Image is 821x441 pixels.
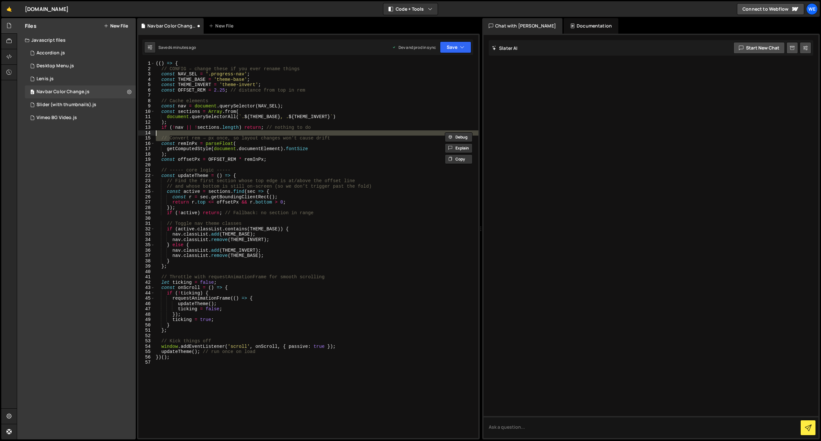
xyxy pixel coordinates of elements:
[138,168,155,173] div: 21
[482,18,562,34] div: Chat with [PERSON_NAME]
[564,18,618,34] div: Documentation
[37,63,74,69] div: Desktop Menu.js
[138,136,155,141] div: 15
[138,98,155,104] div: 8
[37,102,96,108] div: Slider (with thumbnails).js
[138,291,155,296] div: 44
[138,349,155,355] div: 55
[170,45,196,50] div: 4 minutes ago
[138,162,155,168] div: 20
[138,328,155,333] div: 51
[138,280,155,285] div: 42
[138,301,155,307] div: 46
[138,130,155,136] div: 14
[806,3,818,15] a: We
[392,45,436,50] div: Dev and prod in sync
[138,296,155,301] div: 45
[138,146,155,152] div: 17
[138,216,155,221] div: 30
[104,23,128,28] button: New File
[138,114,155,120] div: 11
[17,34,136,47] div: Javascript files
[37,89,90,95] div: Navbar Color Change.js
[733,42,785,54] button: Start new chat
[138,248,155,253] div: 36
[138,157,155,162] div: 19
[138,93,155,98] div: 7
[25,5,69,13] div: [DOMAIN_NAME]
[138,242,155,248] div: 35
[209,23,236,29] div: New File
[37,115,77,121] div: Vimeo BG Video.js
[138,205,155,211] div: 28
[492,45,518,51] h2: Slater AI
[138,178,155,184] div: 23
[445,154,473,164] button: Copy
[25,72,136,85] div: 15717/41748.js
[138,323,155,328] div: 50
[138,194,155,200] div: 26
[138,355,155,360] div: 56
[138,317,155,323] div: 49
[138,338,155,344] div: 53
[25,98,136,111] div: 15717/43688.js
[138,237,155,243] div: 34
[25,60,136,72] div: 15717/41747.js
[25,85,136,98] div: 15717/43423.js
[1,1,17,17] a: 🤙
[138,77,155,83] div: 4
[138,152,155,157] div: 18
[25,111,136,124] div: 15717/43048.js
[138,344,155,349] div: 54
[37,76,54,82] div: Lenis.js
[383,3,438,15] button: Code + Tools
[147,23,196,29] div: Navbar Color Change.js
[138,226,155,232] div: 32
[737,3,804,15] a: Connect to Webflow
[138,104,155,109] div: 9
[138,259,155,264] div: 38
[138,210,155,216] div: 29
[25,47,136,60] div: 15717/41910.js
[138,88,155,93] div: 6
[138,221,155,226] div: 31
[138,333,155,339] div: 52
[138,274,155,280] div: 41
[138,184,155,189] div: 24
[138,82,155,88] div: 5
[138,360,155,365] div: 57
[138,269,155,275] div: 40
[158,45,196,50] div: Saved
[445,143,473,153] button: Explain
[30,90,34,95] span: 0
[138,264,155,269] div: 39
[138,61,155,66] div: 1
[138,66,155,72] div: 2
[138,120,155,125] div: 12
[138,253,155,259] div: 37
[138,141,155,147] div: 16
[138,200,155,205] div: 27
[138,189,155,194] div: 25
[138,306,155,312] div: 47
[138,232,155,237] div: 33
[445,132,473,142] button: Debug
[25,22,37,29] h2: Files
[138,312,155,317] div: 48
[138,72,155,77] div: 3
[440,41,471,53] button: Save
[138,109,155,115] div: 10
[138,173,155,179] div: 22
[37,50,65,56] div: Accordion.js
[138,285,155,291] div: 43
[138,125,155,130] div: 13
